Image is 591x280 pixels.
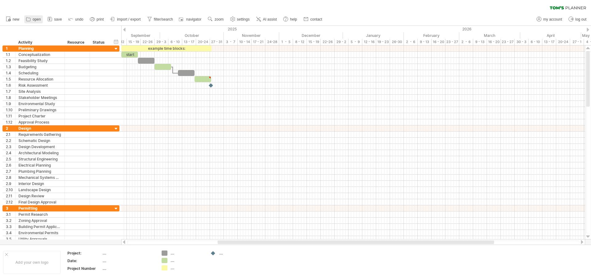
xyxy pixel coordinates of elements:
[535,15,564,23] a: my account
[6,52,15,57] div: 1.1
[67,39,86,45] div: Resource
[18,76,61,82] div: Resource Allocation
[390,39,404,45] div: 26-30
[178,15,203,23] a: navigator
[6,138,15,144] div: 2.2
[362,39,376,45] div: 12 - 16
[487,39,501,45] div: 16 - 20
[18,132,61,137] div: Requirements Gathering
[3,251,61,274] div: Add your own logo
[263,17,277,22] span: AI assist
[219,250,253,256] div: ....
[229,15,251,23] a: settings
[6,224,15,230] div: 3.3
[6,236,15,242] div: 3.5
[6,156,15,162] div: 2.5
[279,32,343,39] div: December 2025
[18,193,61,199] div: Design Review
[54,17,62,22] span: save
[141,39,155,45] div: 22-26
[6,76,15,82] div: 1.5
[432,39,445,45] div: 16 - 20
[18,125,61,131] div: Design
[6,144,15,150] div: 2.3
[6,101,15,107] div: 1.9
[348,39,362,45] div: 5 - 9
[6,175,15,180] div: 2.8
[501,39,515,45] div: 23 - 27
[542,39,556,45] div: 13 - 17
[88,15,106,23] a: print
[24,15,43,23] a: open
[6,89,15,94] div: 1.7
[103,266,154,271] div: ....
[6,168,15,174] div: 2.7
[529,39,542,45] div: 6 - 10
[459,32,520,39] div: March 2026
[404,39,418,45] div: 2 - 6
[206,15,225,23] a: zoom
[6,45,15,51] div: 1
[6,113,15,119] div: 1.11
[210,39,224,45] div: 27 - 31
[515,39,529,45] div: 30 - 3
[445,39,459,45] div: 23 - 27
[67,250,101,256] div: Project:
[6,95,15,101] div: 1.8
[6,58,15,64] div: 1.2
[18,168,61,174] div: Plumbing Planning
[6,119,15,125] div: 1.12
[18,144,61,150] div: Design Development
[18,199,61,205] div: Final Design Approval
[6,193,15,199] div: 2.11
[109,15,143,23] a: import / export
[196,39,210,45] div: 20-24
[6,187,15,193] div: 2.10
[155,39,168,45] div: 29 - 3
[103,250,154,256] div: ....
[6,211,15,217] div: 3.1
[6,162,15,168] div: 2.6
[171,258,204,263] div: ....
[103,258,154,263] div: ....
[18,39,61,45] div: Activity
[6,205,15,211] div: 3
[18,138,61,144] div: Schematic Design
[18,150,61,156] div: Architectural Modeling
[67,266,101,271] div: Project Number
[18,156,61,162] div: Structural Engineering
[67,15,85,23] a: undo
[376,39,390,45] div: 19 - 23
[46,15,64,23] a: save
[18,58,61,64] div: Feasibility Study
[6,125,15,131] div: 2
[99,32,160,39] div: September 2025
[18,236,61,242] div: Utility Approvals
[343,32,404,39] div: January 2026
[18,187,61,193] div: Landscape Design
[168,39,182,45] div: 6 - 10
[556,39,570,45] div: 20-24
[121,45,211,51] div: example time blocks:
[18,82,61,88] div: Risk Assessment
[18,95,61,101] div: Stakeholder Meetings
[6,64,15,70] div: 1.3
[570,39,584,45] div: 27 - 1
[6,181,15,187] div: 2.9
[171,250,204,256] div: ....
[18,89,61,94] div: Site Analysis
[310,17,322,22] span: contact
[75,17,83,22] span: undo
[18,162,61,168] div: Electrical Planning
[575,17,586,22] span: log out
[146,15,175,23] a: filter/search
[6,132,15,137] div: 2.1
[224,39,238,45] div: 3 - 7
[238,39,251,45] div: 10 - 14
[33,17,41,22] span: open
[293,39,307,45] div: 8 - 12
[302,15,324,23] a: contact
[567,15,588,23] a: log out
[18,211,61,217] div: Permit Research
[18,218,61,223] div: Zoning Approval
